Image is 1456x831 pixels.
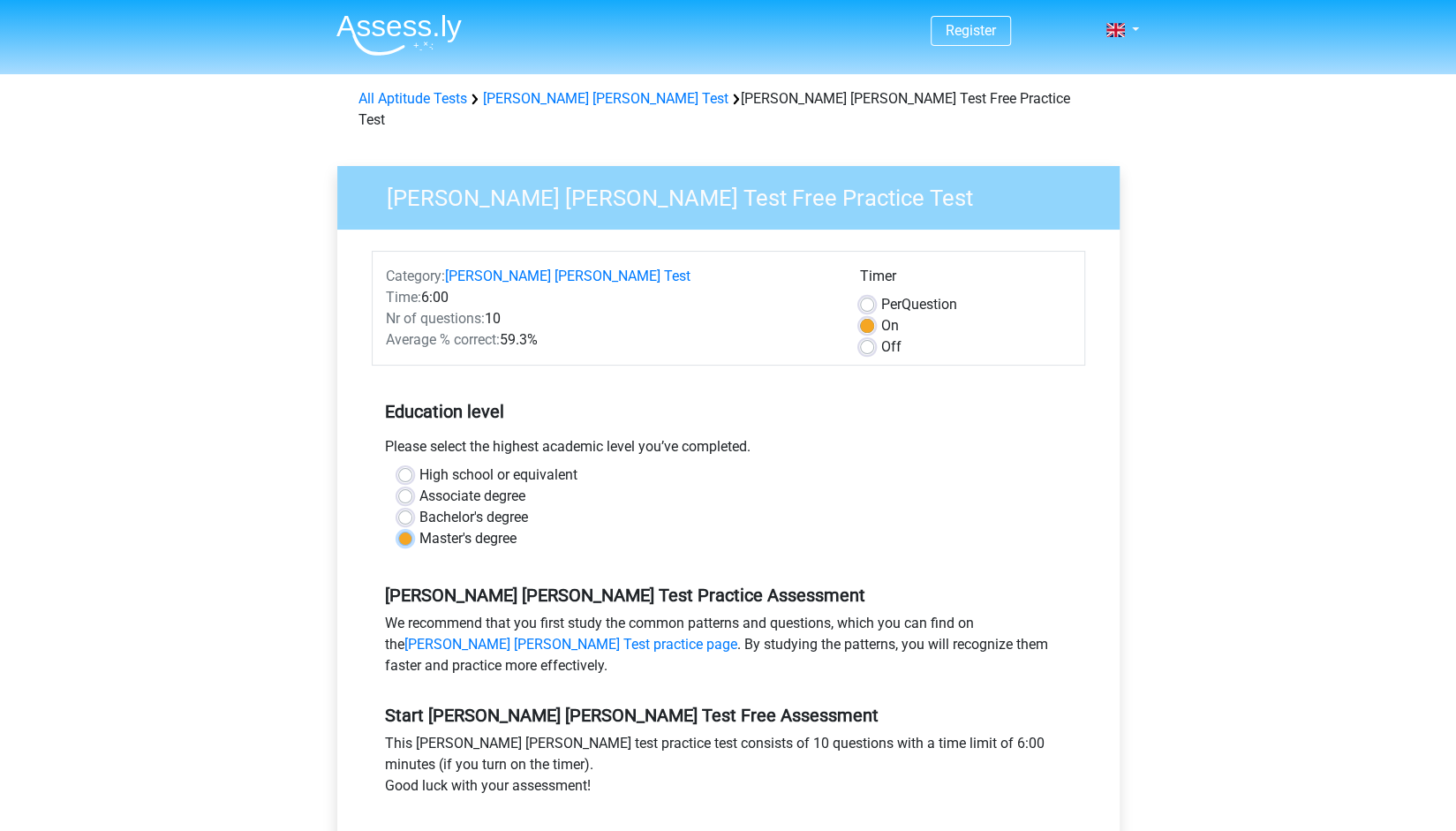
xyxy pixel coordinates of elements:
span: Category: [386,268,445,284]
img: Assessly [336,14,462,56]
label: High school or equivalent [419,465,577,486]
span: Per [881,296,902,313]
label: Master's degree [419,528,517,549]
label: Off [881,336,902,358]
span: Nr of questions: [386,310,485,327]
span: Time: [386,289,421,306]
div: 10 [373,308,847,329]
h5: Education level [385,394,1072,429]
div: Timer [860,266,1071,294]
div: This [PERSON_NAME] [PERSON_NAME] test practice test consists of 10 questions with a time limit of... [372,733,1085,804]
label: Bachelor's degree [419,507,528,528]
div: We recommend that you first study the common patterns and questions, which you can find on the . ... [372,613,1085,684]
label: On [881,315,899,336]
div: 6:00 [373,287,847,308]
a: All Aptitude Tests [358,90,467,107]
a: [PERSON_NAME] [PERSON_NAME] Test practice page [404,636,737,653]
div: 59.3% [373,329,847,351]
div: Please select the highest academic level you’ve completed. [372,436,1085,465]
h5: Start [PERSON_NAME] [PERSON_NAME] Test Free Assessment [385,705,1072,726]
a: [PERSON_NAME] [PERSON_NAME] Test [445,268,690,284]
h3: [PERSON_NAME] [PERSON_NAME] Test Free Practice Test [366,178,1106,212]
label: Question [881,294,957,315]
a: [PERSON_NAME] [PERSON_NAME] Test [483,90,728,107]
a: Register [946,22,996,39]
div: [PERSON_NAME] [PERSON_NAME] Test Free Practice Test [351,88,1105,131]
label: Associate degree [419,486,525,507]
h5: [PERSON_NAME] [PERSON_NAME] Test Practice Assessment [385,585,1072,606]
span: Average % correct: [386,331,500,348]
